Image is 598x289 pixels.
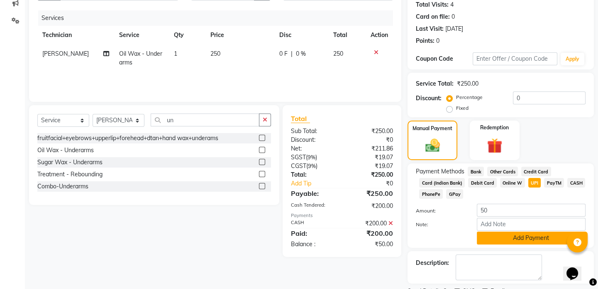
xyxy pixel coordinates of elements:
span: 250 [333,50,343,57]
div: Coupon Code [416,54,472,63]
span: Payment Methods [416,167,464,176]
div: Discount: [285,136,342,144]
input: Search or Scan [151,114,259,126]
span: | [291,49,293,58]
div: Card on file: [416,12,450,21]
div: ₹0 [342,136,399,144]
span: SGST [291,153,306,161]
span: [PERSON_NAME] [42,50,89,57]
span: PayTM [544,178,564,188]
div: ₹200.00 [342,219,399,228]
span: PhonePe [419,189,443,199]
div: ₹50.00 [342,240,399,249]
img: _gift.svg [482,136,507,156]
div: ₹19.07 [342,153,399,162]
div: ₹250.00 [457,79,478,88]
div: 0 [436,37,439,45]
div: Services [38,10,399,26]
span: 9% [308,163,316,169]
div: Sub Total: [285,127,342,136]
div: 4 [450,0,454,9]
div: ( ) [285,153,342,162]
label: Note: [410,221,470,228]
div: 0 [452,12,455,21]
span: 9% [308,154,315,161]
input: Add Note [477,218,586,231]
span: Oil Wax - Underarms [119,50,162,66]
a: Add Tip [285,179,351,188]
div: fruitfacial+eyebrows+upperlip+forehead+dtan+hand wax+underams [37,134,218,143]
span: CGST [291,162,306,170]
div: Sugar Wax - Underarms [37,158,103,167]
th: Technician [37,26,114,44]
div: Treatment - Rebounding [37,170,103,179]
label: Manual Payment [412,125,452,132]
div: ₹200.00 [342,228,399,238]
iframe: chat widget [563,256,590,281]
div: Net: [285,144,342,153]
div: Points: [416,37,434,45]
span: Credit Card [521,167,551,176]
div: Combo-Underarms [37,182,88,191]
span: GPay [446,189,463,199]
th: Action [366,26,393,44]
div: Total: [285,170,342,179]
span: Total [291,114,310,123]
div: Balance : [285,240,342,249]
img: _cash.svg [421,137,444,154]
div: ₹250.00 [342,170,399,179]
label: Redemption [480,124,509,131]
div: Service Total: [416,79,454,88]
span: 0 % [296,49,306,58]
div: CASH [285,219,342,228]
th: Disc [274,26,328,44]
div: Payments [291,212,393,219]
div: Discount: [416,94,442,103]
span: UPI [528,178,541,188]
span: 0 F [279,49,288,58]
label: Amount: [410,207,470,215]
div: ₹250.00 [342,127,399,136]
div: Oil Wax - Underarms [37,146,94,155]
div: ₹0 [351,179,399,188]
input: Enter Offer / Coupon Code [473,52,557,65]
div: ₹200.00 [342,202,399,210]
div: ₹211.86 [342,144,399,153]
span: Online W [500,178,525,188]
div: ₹19.07 [342,162,399,170]
th: Qty [169,26,205,44]
div: Total Visits: [416,0,449,9]
div: Description: [416,259,449,267]
div: ( ) [285,162,342,170]
div: Paid: [285,228,342,238]
div: ₹250.00 [342,188,399,198]
input: Amount [477,204,586,217]
span: CASH [567,178,585,188]
th: Price [205,26,275,44]
span: Other Cards [487,167,518,176]
span: 1 [174,50,177,57]
span: Card (Indian Bank) [419,178,465,188]
span: Bank [468,167,484,176]
div: Cash Tendered: [285,202,342,210]
button: Add Payment [477,232,586,245]
span: 250 [210,50,220,57]
th: Service [114,26,169,44]
button: Apply [561,53,584,65]
div: Last Visit: [416,25,444,33]
th: Total [328,26,366,44]
label: Fixed [456,104,469,112]
span: Debit Card [468,178,497,188]
div: Payable: [285,188,342,198]
div: [DATE] [445,25,463,33]
label: Percentage [456,94,483,101]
